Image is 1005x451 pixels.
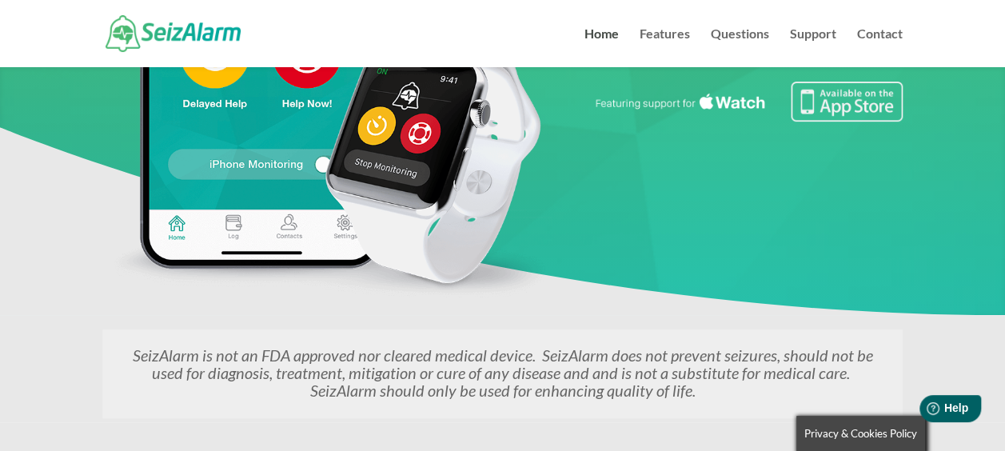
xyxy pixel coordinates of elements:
[592,82,903,122] img: Seizure detection available in the Apple App Store.
[857,28,903,67] a: Contact
[640,28,690,67] a: Features
[711,28,769,67] a: Questions
[584,28,619,67] a: Home
[106,15,241,51] img: SeizAlarm
[804,427,917,440] span: Privacy & Cookies Policy
[863,389,987,433] iframe: Help widget launcher
[790,28,836,67] a: Support
[133,345,873,400] em: SeizAlarm is not an FDA approved nor cleared medical device. SeizAlarm does not prevent seizures,...
[592,106,903,125] a: Featuring seizure detection support for the Apple Watch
